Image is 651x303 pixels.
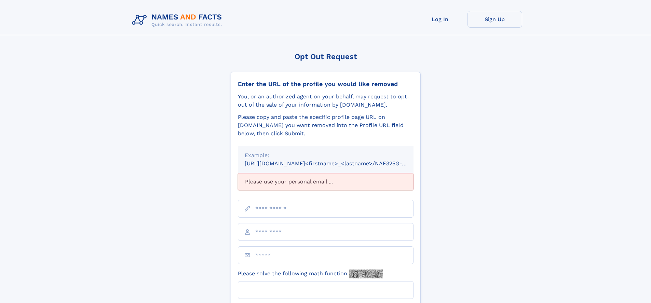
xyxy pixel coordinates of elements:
a: Log In [413,11,467,28]
label: Please solve the following math function: [238,270,383,278]
div: Please copy and paste the specific profile page URL on [DOMAIN_NAME] you want removed into the Pr... [238,113,413,138]
div: Opt Out Request [231,52,421,61]
small: [URL][DOMAIN_NAME]<firstname>_<lastname>/NAF325G-xxxxxxxx [245,160,426,167]
div: Please use your personal email ... [238,173,413,190]
div: Enter the URL of the profile you would like removed [238,80,413,88]
img: Logo Names and Facts [129,11,228,29]
div: You, or an authorized agent on your behalf, may request to opt-out of the sale of your informatio... [238,93,413,109]
div: Example: [245,151,407,160]
a: Sign Up [467,11,522,28]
